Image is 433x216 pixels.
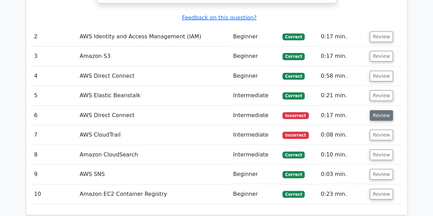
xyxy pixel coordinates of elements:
[318,47,367,66] td: 0:17 min.
[230,66,280,86] td: Beginner
[282,132,309,139] span: Incorrect
[31,145,77,165] td: 8
[370,90,393,101] button: Review
[230,27,280,47] td: Beginner
[77,185,230,204] td: Amazon EC2 Container Registry
[182,14,256,21] a: Feedback on this question?
[77,145,230,165] td: Amazon CloudSearch
[31,125,77,145] td: 7
[282,171,305,178] span: Correct
[77,66,230,86] td: AWS Direct Connect
[370,31,393,42] button: Review
[282,92,305,99] span: Correct
[230,47,280,66] td: Beginner
[370,71,393,81] button: Review
[77,86,230,105] td: AWS Elastic Beanstalk
[77,165,230,184] td: AWS SNS
[370,150,393,160] button: Review
[318,145,367,165] td: 0:10 min.
[282,73,305,80] span: Correct
[370,51,393,62] button: Review
[318,27,367,47] td: 0:17 min.
[282,152,305,158] span: Correct
[230,106,280,125] td: Intermediate
[31,47,77,66] td: 3
[318,106,367,125] td: 0:17 min.
[282,34,305,40] span: Correct
[370,130,393,140] button: Review
[31,165,77,184] td: 9
[77,106,230,125] td: AWS Direct Connect
[230,125,280,145] td: Intermediate
[31,86,77,105] td: 5
[77,47,230,66] td: Amazon S3
[31,66,77,86] td: 4
[370,110,393,121] button: Review
[230,145,280,165] td: Intermediate
[282,112,309,119] span: Incorrect
[31,27,77,47] td: 2
[31,185,77,204] td: 10
[282,53,305,60] span: Correct
[31,106,77,125] td: 6
[230,185,280,204] td: Beginner
[230,86,280,105] td: Intermediate
[318,125,367,145] td: 0:08 min.
[318,185,367,204] td: 0:23 min.
[230,165,280,184] td: Beginner
[318,165,367,184] td: 0:03 min.
[282,191,305,198] span: Correct
[370,189,393,200] button: Review
[318,66,367,86] td: 0:58 min.
[318,86,367,105] td: 0:21 min.
[370,169,393,180] button: Review
[77,27,230,47] td: AWS Identity and Access Management (IAM)
[77,125,230,145] td: AWS CloudTrail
